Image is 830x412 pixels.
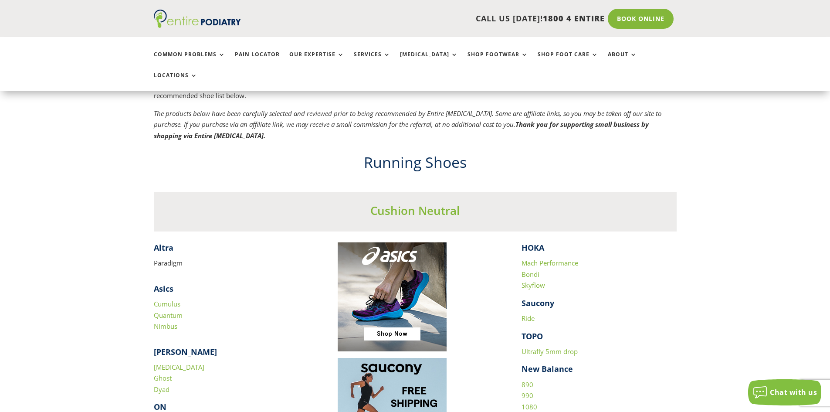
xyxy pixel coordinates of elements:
[338,242,447,351] img: Image to click to buy ASIC shoes online
[154,79,677,108] p: We reviewed hundreds of different shoes to find the best ones for your foot health, to keep you a...
[522,314,535,323] a: Ride
[522,402,537,411] a: 1080
[400,51,458,70] a: [MEDICAL_DATA]
[522,259,578,267] a: Mach Performance
[154,51,225,70] a: Common Problems
[154,402,166,412] strong: ON
[154,242,309,258] h4: ​
[522,380,533,389] a: 890
[274,13,605,24] p: CALL US [DATE]!
[608,51,637,70] a: About
[468,51,528,70] a: Shop Footwear
[154,385,169,394] a: Dyad
[154,363,204,371] a: [MEDICAL_DATA]
[522,331,543,341] strong: TOPO
[289,51,344,70] a: Our Expertise
[154,322,177,330] a: Nimbus
[154,347,217,357] strong: [PERSON_NAME]
[522,347,578,356] a: Ultrafly 5mm drop
[154,258,309,269] p: Paradigm
[154,10,241,28] img: logo (1)
[154,311,183,320] a: Quantum
[770,388,817,397] span: Chat with us
[235,51,280,70] a: Pain Locator
[154,21,241,30] a: Entire Podiatry
[522,270,539,279] a: Bondi
[748,379,821,405] button: Chat with us
[154,72,197,91] a: Locations
[154,283,173,294] strong: Asics
[543,13,605,24] span: 1800 4 ENTIRE
[522,364,573,374] strong: New Balance
[522,391,533,400] a: 990
[522,242,544,253] strong: HOKA
[354,51,390,70] a: Services
[608,9,674,29] a: Book Online
[538,51,598,70] a: Shop Foot Care
[154,300,180,308] a: Cumulus
[154,152,677,177] h2: Running Shoes
[154,109,661,140] em: The products below have been carefully selected and reviewed prior to being recommended by Entire...
[522,281,545,289] a: Skyflow
[154,242,173,253] strong: Altra
[154,374,172,382] a: Ghost
[522,298,554,308] strong: Saucony
[154,120,649,140] strong: Thank you for supporting small business by shopping via Entire [MEDICAL_DATA].
[154,203,677,223] h3: Cushion Neutral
